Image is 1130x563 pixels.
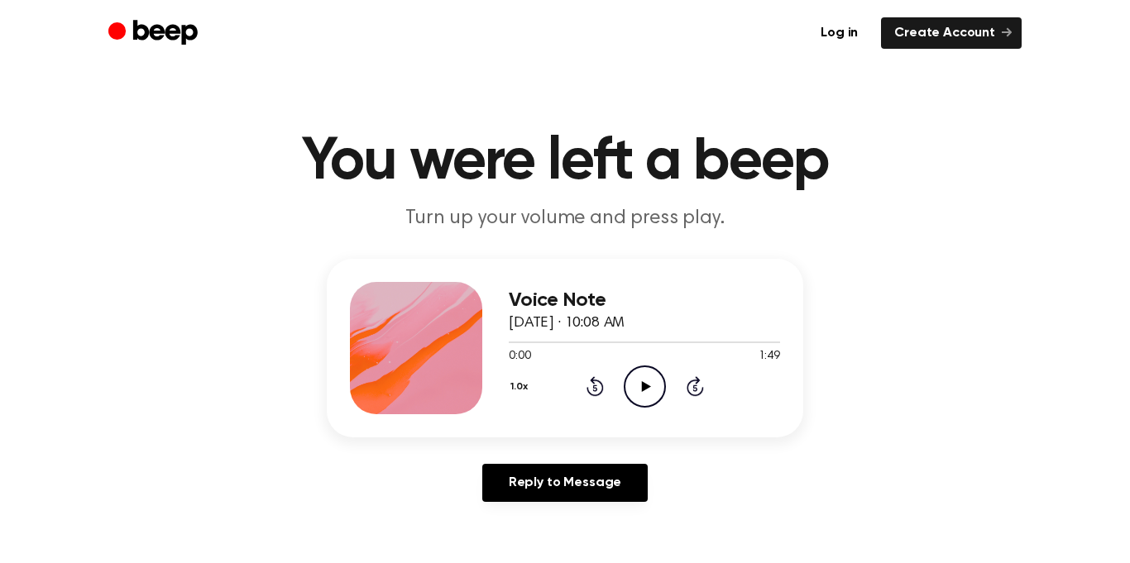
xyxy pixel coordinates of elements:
h3: Voice Note [509,289,780,312]
a: Log in [807,17,871,49]
a: Beep [108,17,202,50]
p: Turn up your volume and press play. [247,205,883,232]
span: 0:00 [509,348,530,365]
a: Reply to Message [482,464,648,502]
button: 1.0x [509,373,534,401]
span: 1:49 [759,348,780,365]
span: [DATE] · 10:08 AM [509,316,625,331]
h1: You were left a beep [141,132,989,192]
a: Create Account [881,17,1022,49]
